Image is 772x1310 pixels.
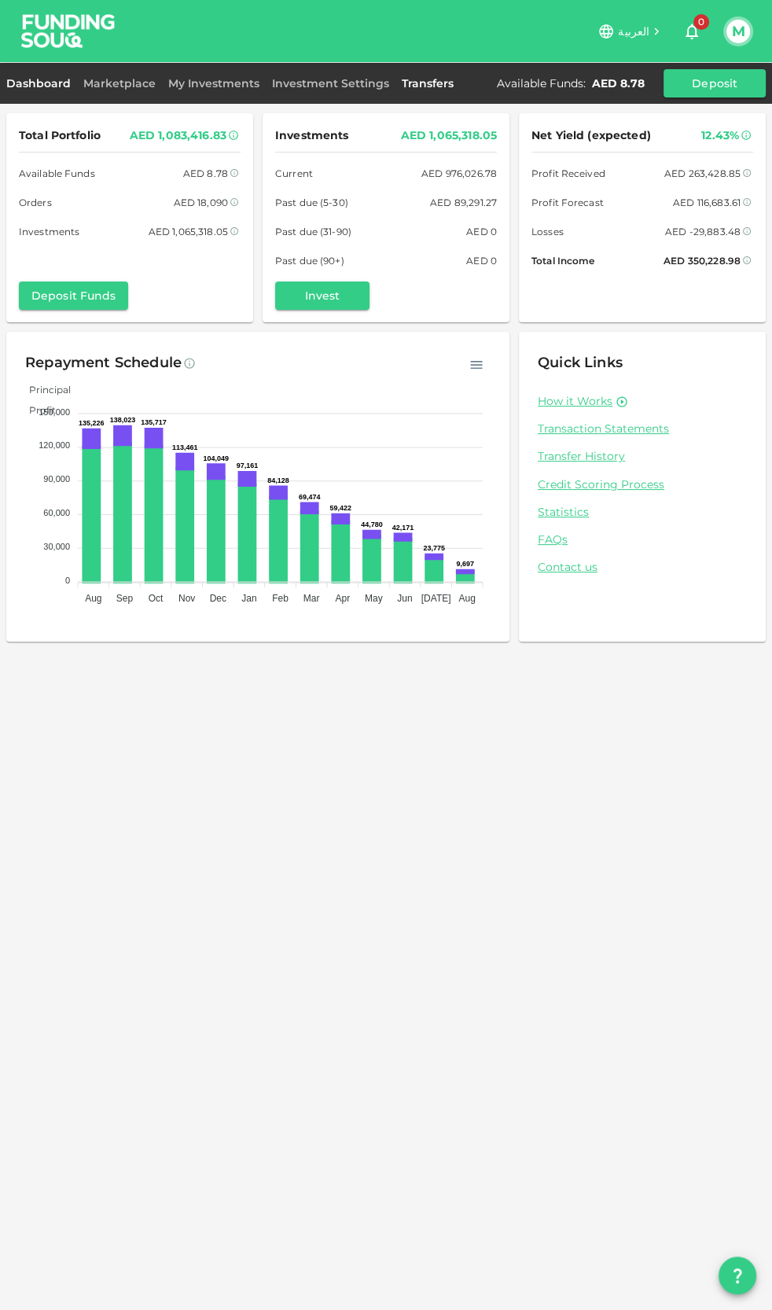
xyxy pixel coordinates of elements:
[538,354,623,371] span: Quick Links
[701,126,739,145] div: 12.43%
[19,194,52,211] span: Orders
[19,126,101,145] span: Total Portfolio
[183,165,228,182] div: AED 8.78
[303,593,320,604] tspan: Mar
[43,508,70,517] tspan: 60,000
[397,593,412,604] tspan: Jun
[116,593,134,604] tspan: Sep
[43,542,70,551] tspan: 30,000
[149,223,228,240] div: AED 1,065,318.05
[466,252,497,269] div: AED 0
[335,593,350,604] tspan: Apr
[538,394,612,409] a: How it Works
[726,20,750,43] button: M
[673,194,741,211] div: AED 116,683.61
[149,593,164,604] tspan: Oct
[538,421,747,436] a: Transaction Statements
[77,76,162,90] a: Marketplace
[241,593,256,604] tspan: Jan
[430,194,497,211] div: AED 89,291.27
[531,223,564,240] span: Losses
[85,593,101,604] tspan: Aug
[531,252,594,269] span: Total Income
[17,404,56,416] span: Profit
[25,351,182,376] div: Repayment Schedule
[693,14,709,30] span: 0
[664,252,741,269] div: AED 350,228.98
[275,223,351,240] span: Past due (31-90)
[665,223,741,240] div: AED -29,883.48
[19,282,128,310] button: Deposit Funds
[275,252,344,269] span: Past due (90+)
[272,593,289,604] tspan: Feb
[19,223,79,240] span: Investments
[592,76,645,90] div: AED 8.78
[275,165,313,182] span: Current
[39,440,70,450] tspan: 120,000
[395,76,460,90] a: Transfers
[531,126,651,145] span: Net Yield (expected)
[401,126,497,145] div: AED 1,065,318.05
[538,477,747,492] a: Credit Scoring Process
[538,560,747,575] a: Contact us
[65,575,70,584] tspan: 0
[173,194,228,211] div: AED 18,090
[538,532,747,547] a: FAQs
[275,282,369,310] button: Invest
[210,593,226,604] tspan: Dec
[421,165,497,182] div: AED 976,026.78
[719,1257,756,1294] button: question
[459,593,476,604] tspan: Aug
[275,194,348,211] span: Past due (5-30)
[538,449,747,464] a: Transfer History
[538,505,747,520] a: Statistics
[162,76,266,90] a: My Investments
[466,223,497,240] div: AED 0
[6,76,77,90] a: Dashboard
[19,165,95,182] span: Available Funds
[39,407,70,417] tspan: 150,000
[266,76,395,90] a: Investment Settings
[618,24,649,39] span: العربية
[365,593,383,604] tspan: May
[531,165,605,182] span: Profit Received
[497,76,586,90] div: Available Funds :
[664,165,741,182] div: AED 263,428.85
[130,126,226,145] div: AED 1,083,416.83
[676,16,708,47] button: 0
[275,126,348,145] span: Investments
[178,593,195,604] tspan: Nov
[17,384,71,396] span: Principal
[664,69,766,98] button: Deposit
[531,194,604,211] span: Profit Forecast
[421,593,451,604] tspan: [DATE]
[43,474,70,484] tspan: 90,000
